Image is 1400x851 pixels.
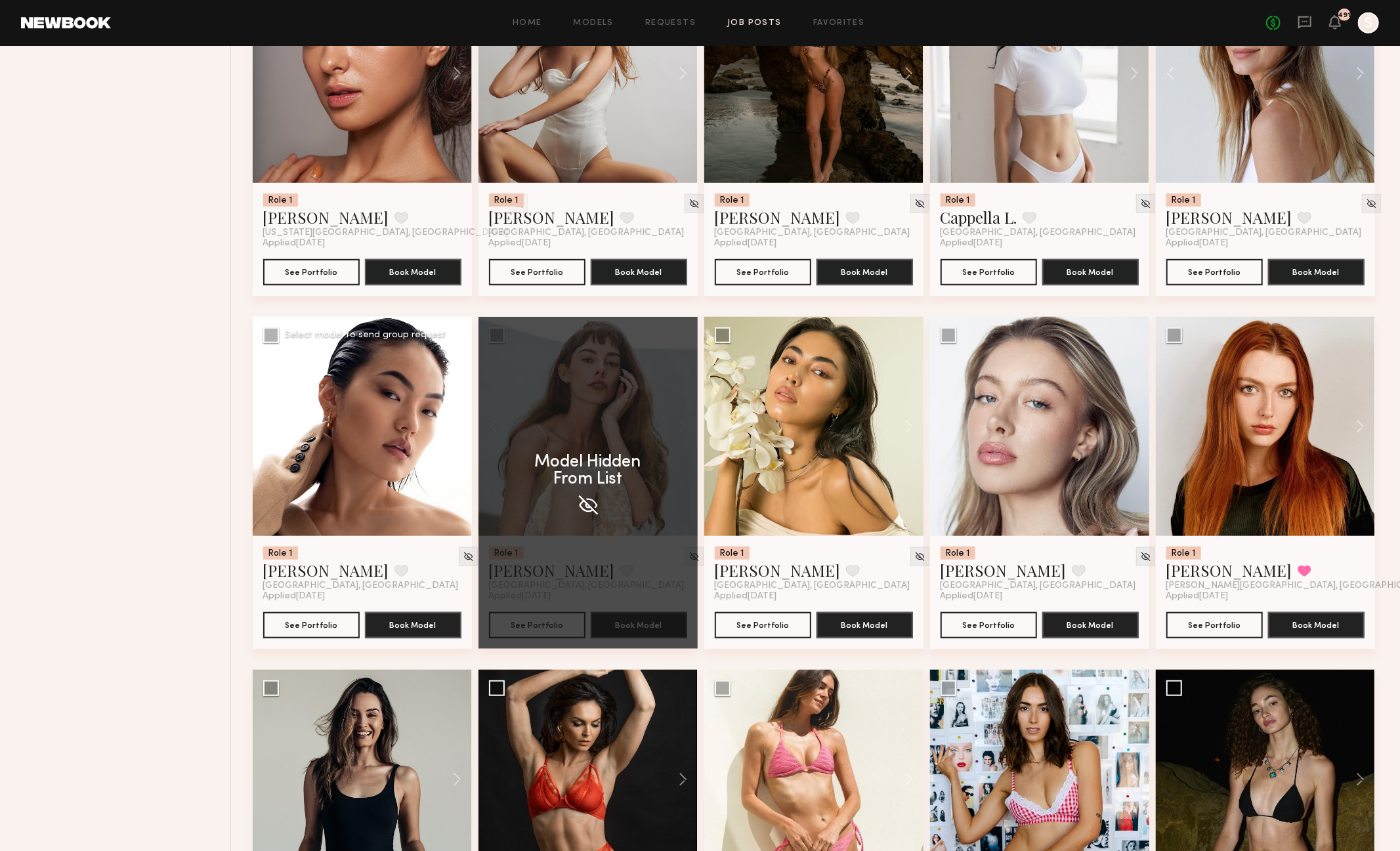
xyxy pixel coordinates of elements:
[715,228,910,238] span: [GEOGRAPHIC_DATA], [GEOGRAPHIC_DATA]
[941,194,975,207] div: Role 1
[1166,238,1365,249] div: Applied [DATE]
[263,612,360,638] button: See Portfolio
[817,259,913,285] button: Book Model
[263,228,509,238] span: [US_STATE][GEOGRAPHIC_DATA], [GEOGRAPHIC_DATA]
[1358,12,1379,33] a: S
[263,581,459,591] span: [GEOGRAPHIC_DATA], [GEOGRAPHIC_DATA]
[817,266,913,277] a: Book Model
[941,259,1037,285] button: See Portfolio
[645,19,696,28] a: Requests
[1042,619,1139,630] a: Book Model
[263,207,389,228] a: [PERSON_NAME]
[591,266,687,277] a: Book Model
[574,19,614,28] a: Models
[365,612,461,638] button: Book Model
[941,581,1136,591] span: [GEOGRAPHIC_DATA], [GEOGRAPHIC_DATA]
[727,19,782,28] a: Job Posts
[263,259,360,285] button: See Portfolio
[715,238,913,249] div: Applied [DATE]
[1338,12,1351,19] div: 491
[263,591,461,602] div: Applied [DATE]
[941,560,1067,581] a: [PERSON_NAME]
[715,194,750,207] div: Role 1
[513,19,542,28] a: Home
[715,560,841,581] a: [PERSON_NAME]
[576,493,600,517] img: Hiding Model
[1042,266,1139,277] a: Book Model
[1166,560,1292,581] a: [PERSON_NAME]
[914,551,925,562] img: Unhide Model
[535,454,641,488] p: Model Hidden From List
[1166,612,1263,638] button: See Portfolio
[1268,266,1365,277] a: Book Model
[941,612,1037,638] button: See Portfolio
[941,228,1136,238] span: [GEOGRAPHIC_DATA], [GEOGRAPHIC_DATA]
[1166,591,1365,602] div: Applied [DATE]
[715,581,910,591] span: [GEOGRAPHIC_DATA], [GEOGRAPHIC_DATA]
[715,259,811,285] button: See Portfolio
[1140,551,1151,562] img: Unhide Model
[489,238,687,249] div: Applied [DATE]
[489,259,585,285] button: See Portfolio
[591,259,687,285] button: Book Model
[489,228,685,238] span: [GEOGRAPHIC_DATA], [GEOGRAPHIC_DATA]
[1166,207,1292,228] a: [PERSON_NAME]
[689,198,700,209] img: Unhide Model
[817,619,913,630] a: Book Model
[263,238,461,249] div: Applied [DATE]
[365,619,461,630] a: Book Model
[1268,612,1365,638] button: Book Model
[715,547,750,560] div: Role 1
[1042,259,1139,285] button: Book Model
[365,259,461,285] button: Book Model
[1268,619,1365,630] a: Book Model
[1042,612,1139,638] button: Book Model
[1166,259,1263,285] button: See Portfolio
[263,194,298,207] div: Role 1
[941,547,975,560] div: Role 1
[1166,194,1201,207] div: Role 1
[941,207,1017,228] a: Cappella L.
[715,207,841,228] a: [PERSON_NAME]
[1166,228,1362,238] span: [GEOGRAPHIC_DATA], [GEOGRAPHIC_DATA]
[1366,198,1377,209] img: Unhide Model
[1268,259,1365,285] button: Book Model
[463,551,474,562] img: Unhide Model
[941,591,1139,602] div: Applied [DATE]
[715,612,811,638] button: See Portfolio
[263,560,389,581] a: [PERSON_NAME]
[489,207,615,228] a: [PERSON_NAME]
[914,198,925,209] img: Unhide Model
[1166,547,1201,560] div: Role 1
[941,238,1139,249] div: Applied [DATE]
[715,591,913,602] div: Applied [DATE]
[489,194,524,207] div: Role 1
[813,19,865,28] a: Favorites
[286,331,447,340] div: Select model to send group request
[263,547,298,560] div: Role 1
[1140,198,1151,209] img: Unhide Model
[817,612,913,638] button: Book Model
[365,266,461,277] a: Book Model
